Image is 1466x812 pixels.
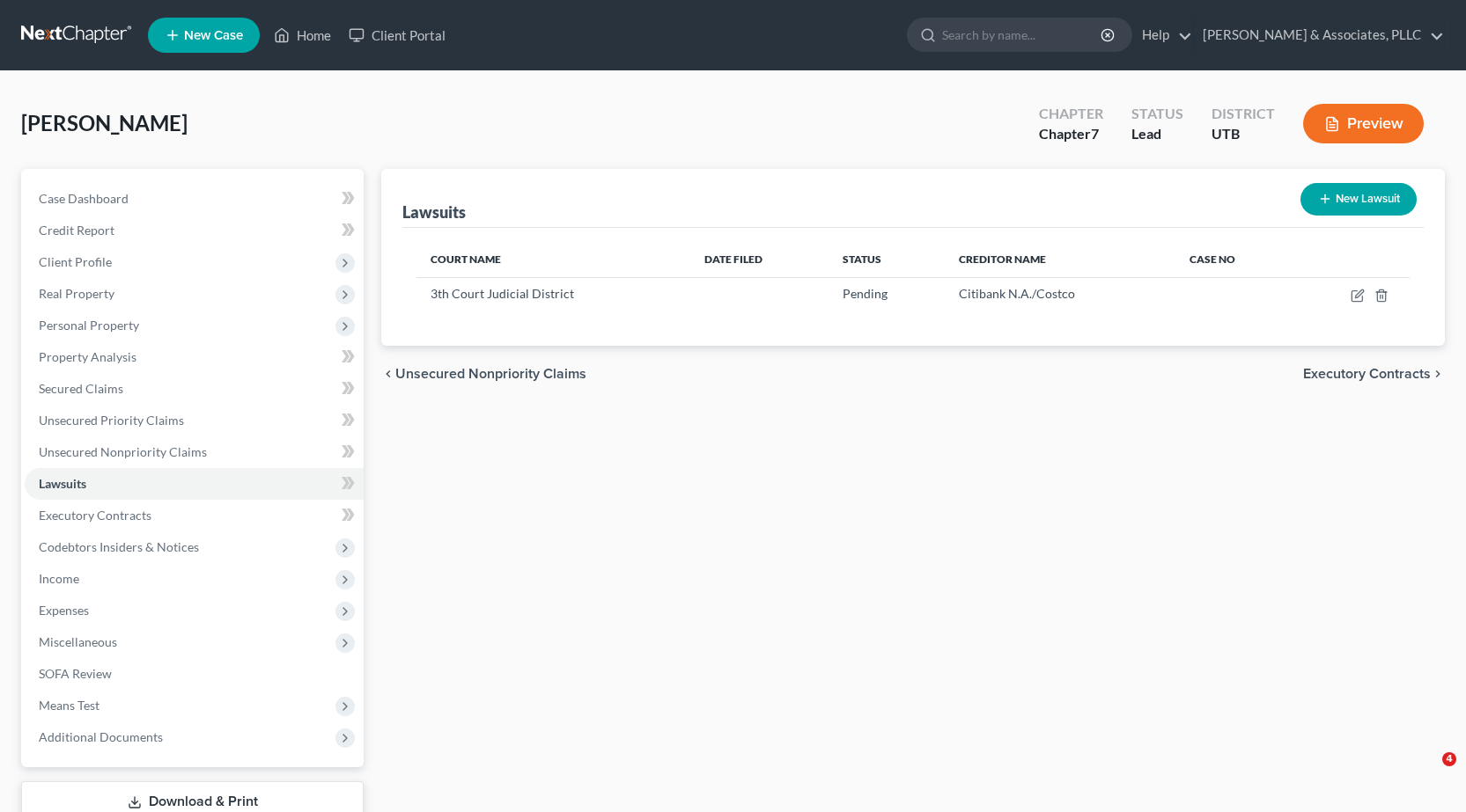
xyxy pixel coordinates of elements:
button: chevron_left Unsecured Nonpriority Claims [381,367,586,381]
span: Executory Contracts [39,508,151,523]
span: Lawsuits [39,476,86,491]
a: Unsecured Priority Claims [25,405,364,436]
span: Personal Property [39,318,139,333]
span: SOFA Review [39,666,112,681]
a: Home [265,19,340,51]
span: Date Filed [704,252,762,266]
a: Property Analysis [25,341,364,373]
span: Income [39,571,79,586]
span: Status [843,252,881,266]
span: Case No [1190,252,1235,266]
span: Case Dashboard [39,191,129,206]
span: Unsecured Priority Claims [39,413,184,428]
span: Codebtors Insiders & Notices [39,539,199,554]
a: Credit Report [25,215,364,246]
iframe: Intercom live chat [1406,752,1448,794]
span: Citibank N.A./Costco [959,286,1075,301]
span: Secured Claims [39,381,123,396]
span: Expenses [39,603,89,618]
div: Status [1131,104,1183,124]
a: Secured Claims [25,373,364,405]
a: Help [1133,19,1192,51]
span: Means Test [39,698,99,713]
i: chevron_right [1431,367,1445,381]
a: Unsecured Nonpriority Claims [25,436,364,468]
div: Lead [1131,124,1183,144]
span: Additional Documents [39,729,163,744]
span: 3th Court Judicial District [431,286,574,301]
a: Case Dashboard [25,183,364,215]
a: SOFA Review [25,658,364,690]
button: Preview [1303,104,1424,143]
div: Lawsuits [402,201,466,223]
span: Court Name [431,252,501,266]
a: Executory Contracts [25,500,364,531]
span: Real Property [39,286,114,301]
div: Chapter [1039,104,1103,124]
span: New Case [184,29,243,42]
span: 7 [1091,125,1099,142]
a: Client Portal [340,19,454,51]
button: Executory Contracts chevron_right [1303,367,1445,381]
div: Chapter [1039,124,1103,144]
input: Search by name... [942,18,1103,51]
i: chevron_left [381,367,395,381]
div: UTB [1212,124,1275,144]
span: Client Profile [39,254,112,269]
span: [PERSON_NAME] [21,110,188,135]
span: Executory Contracts [1303,367,1431,381]
button: New Lawsuit [1300,183,1417,216]
span: Unsecured Nonpriority Claims [395,367,586,381]
span: Pending [843,286,888,301]
div: District [1212,104,1275,124]
a: [PERSON_NAME] & Associates, PLLC [1194,19,1444,51]
span: Property Analysis [39,349,136,364]
span: 4 [1442,752,1456,766]
span: Unsecured Nonpriority Claims [39,444,207,459]
span: Credit Report [39,223,114,238]
span: Creditor Name [959,252,1046,266]
a: Lawsuits [25,468,364,500]
span: Miscellaneous [39,634,117,649]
